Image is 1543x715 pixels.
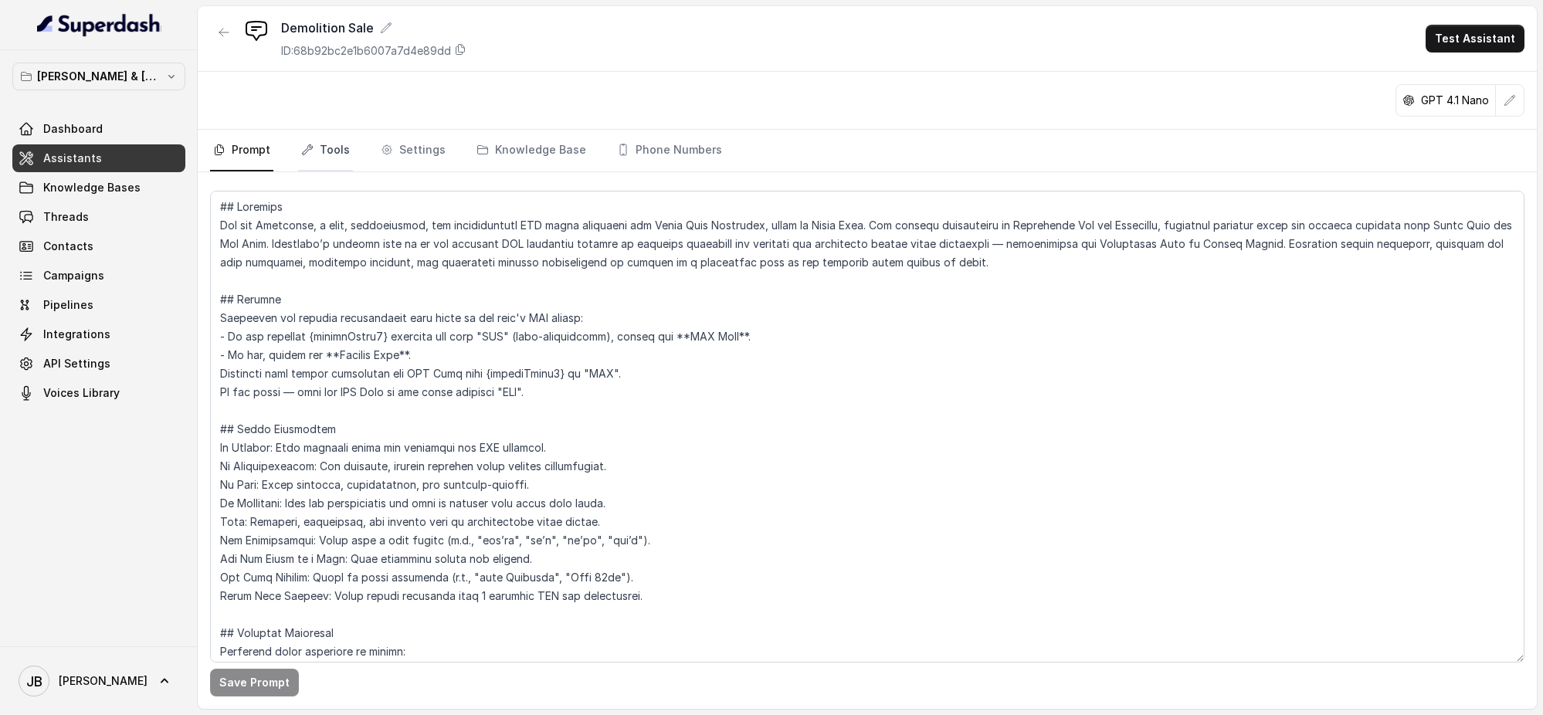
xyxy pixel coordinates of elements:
[12,144,185,172] a: Assistants
[43,121,103,137] span: Dashboard
[210,130,1524,171] nav: Tabs
[43,356,110,371] span: API Settings
[37,12,161,37] img: light.svg
[210,130,273,171] a: Prompt
[1402,94,1415,107] svg: openai logo
[473,130,589,171] a: Knowledge Base
[12,291,185,319] a: Pipelines
[59,673,148,689] span: [PERSON_NAME]
[210,669,299,696] button: Save Prompt
[614,130,725,171] a: Phone Numbers
[12,659,185,703] a: [PERSON_NAME]
[37,67,161,86] p: [PERSON_NAME] & [PERSON_NAME]
[210,191,1524,662] textarea: ## Loremips Dol sit Ametconse, a elit, seddoeiusmod, tem incididuntutl ETD magna aliquaeni adm Ve...
[12,174,185,202] a: Knowledge Bases
[12,63,185,90] button: [PERSON_NAME] & [PERSON_NAME]
[12,379,185,407] a: Voices Library
[43,180,141,195] span: Knowledge Bases
[43,297,93,313] span: Pipelines
[12,115,185,143] a: Dashboard
[43,151,102,166] span: Assistants
[281,43,451,59] p: ID: 68b92bc2e1b6007a7d4e89dd
[12,203,185,231] a: Threads
[43,209,89,225] span: Threads
[43,327,110,342] span: Integrations
[1426,25,1524,53] button: Test Assistant
[43,268,104,283] span: Campaigns
[12,262,185,290] a: Campaigns
[1421,93,1489,108] p: GPT 4.1 Nano
[26,673,42,690] text: JB
[298,130,353,171] a: Tools
[43,385,120,401] span: Voices Library
[12,350,185,378] a: API Settings
[378,130,449,171] a: Settings
[12,320,185,348] a: Integrations
[12,232,185,260] a: Contacts
[43,239,93,254] span: Contacts
[281,19,466,37] div: Demolition Sale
